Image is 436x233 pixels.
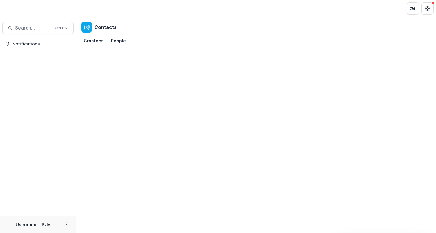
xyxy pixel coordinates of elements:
[16,221,38,228] p: Username
[94,24,117,30] h2: Contacts
[2,39,74,49] button: Notifications
[81,36,106,45] div: Grantees
[108,35,128,47] a: People
[2,22,74,34] button: Search...
[53,25,68,31] div: Ctrl + K
[108,36,128,45] div: People
[407,2,419,15] button: Partners
[81,35,106,47] a: Grantees
[12,41,71,47] span: Notifications
[40,222,52,227] p: Role
[15,25,51,31] span: Search...
[421,2,434,15] button: Get Help
[63,221,70,228] button: More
